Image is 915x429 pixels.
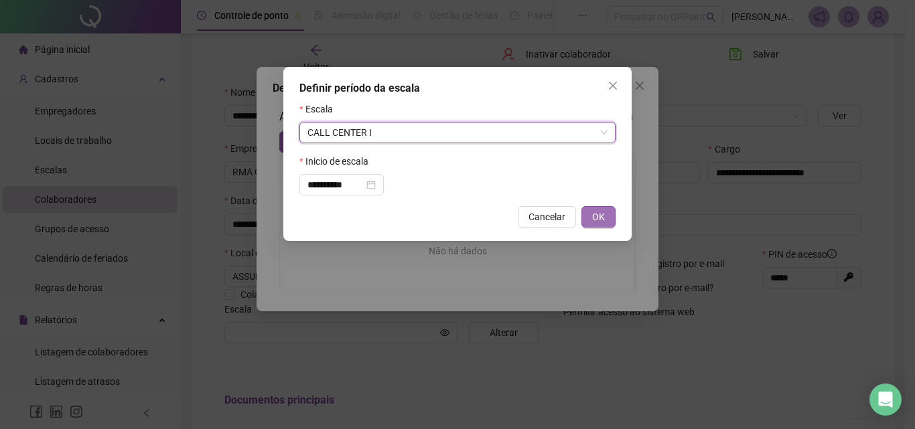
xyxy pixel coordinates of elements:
[299,102,342,116] label: Escala
[529,209,565,224] span: Cancelar
[307,122,608,143] span: CALL CENTER I
[299,80,616,96] div: Definir período da escala
[518,206,576,228] button: Cancelar
[608,80,618,91] span: close
[299,154,377,169] label: Inicio de escala
[602,75,624,96] button: Close
[592,209,605,224] span: OK
[869,383,902,416] div: Open Intercom Messenger
[581,206,616,228] button: OK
